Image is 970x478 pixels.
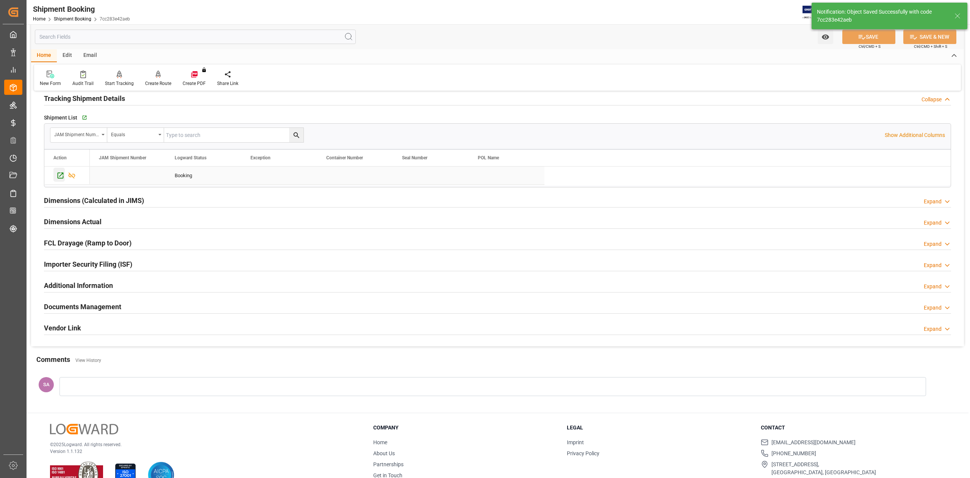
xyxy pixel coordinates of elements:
span: Exception [250,155,271,160]
a: About Us [373,450,395,456]
span: [PHONE_NUMBER] [771,450,816,458]
div: Press SPACE to select this row. [90,167,544,185]
div: Expand [924,240,942,248]
input: Search Fields [35,30,356,44]
span: [STREET_ADDRESS], [GEOGRAPHIC_DATA], [GEOGRAPHIC_DATA] [771,461,876,476]
div: Collapse [921,96,942,104]
div: Home [31,49,57,62]
a: Imprint [567,439,584,445]
div: Equals [111,129,156,138]
input: Type to search [164,128,304,142]
a: Privacy Policy [567,450,599,456]
button: open menu [818,30,833,44]
div: Email [78,49,103,62]
h2: Vendor Link [44,323,81,333]
h2: Dimensions (Calculated in JIMS) [44,195,144,206]
h2: FCL Drayage (Ramp to Door) [44,238,131,248]
span: POL Name [478,155,499,160]
span: JAM Shipment Number [99,155,146,160]
a: Partnerships [373,461,404,467]
div: Create Route [145,80,171,87]
p: Show Additional Columns [885,131,945,139]
h2: Dimensions Actual [44,217,102,227]
h2: Additional Information [44,280,113,291]
div: Share Link [217,80,238,87]
span: Shipment List [44,114,77,122]
h2: Importer Security Filing (ISF) [44,259,132,269]
a: Home [373,439,387,445]
h3: Contact [761,424,945,432]
img: Exertis%20JAM%20-%20Email%20Logo.jpg_1722504956.jpg [803,6,829,19]
div: Press SPACE to select this row. [44,167,90,185]
h3: Company [373,424,557,432]
button: open menu [107,128,164,142]
div: New Form [40,80,61,87]
span: SA [43,382,50,387]
h3: Legal [567,424,751,432]
div: Audit Trail [72,80,94,87]
div: Action [53,155,67,160]
div: Expand [924,261,942,269]
div: Start Tracking [105,80,134,87]
div: Shipment Booking [33,3,130,15]
div: Expand [924,283,942,291]
div: Booking [175,167,232,184]
span: Seal Number [402,155,427,160]
button: search button [289,128,304,142]
div: Expand [924,219,942,227]
p: © 2025 Logward. All rights reserved. [50,441,354,448]
button: open menu [50,128,107,142]
span: [EMAIL_ADDRESS][DOMAIN_NAME] [771,439,856,447]
div: JAM Shipment Number [54,129,99,138]
a: Home [33,16,45,22]
span: Container Number [326,155,363,160]
div: Expand [924,304,942,312]
div: Edit [57,49,78,62]
p: Version 1.1.132 [50,448,354,455]
img: Logward Logo [50,424,118,435]
h2: Tracking Shipment Details [44,93,125,104]
span: Ctrl/CMD + Shift + S [914,44,947,49]
div: Expand [924,325,942,333]
span: Logward Status [175,155,207,160]
button: SAVE [842,30,895,44]
div: Expand [924,198,942,206]
a: View History [75,358,101,363]
h2: Comments [36,354,70,365]
h2: Documents Management [44,302,121,312]
button: SAVE & NEW [903,30,956,44]
span: Ctrl/CMD + S [859,44,881,49]
div: Notification: Object Saved Successfully with code 7cc283e42aeb [817,8,947,24]
a: Shipment Booking [54,16,91,22]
